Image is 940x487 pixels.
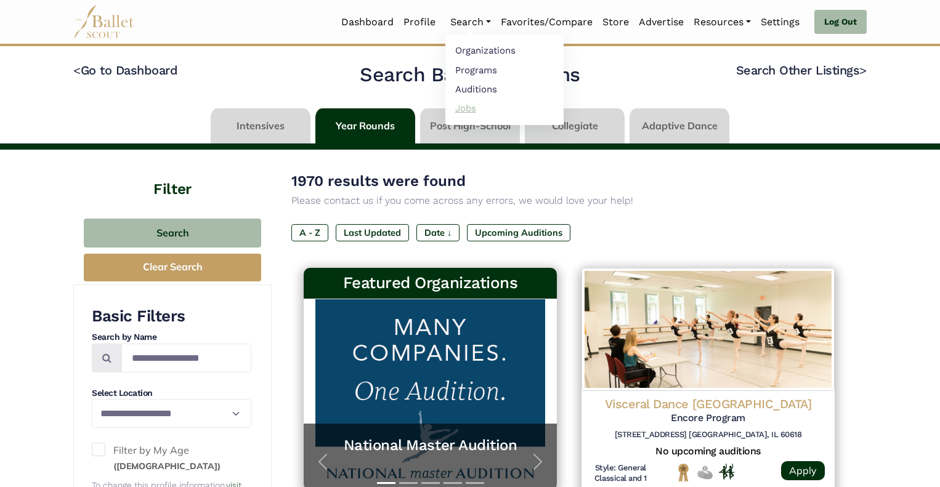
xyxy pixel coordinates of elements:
[689,9,756,35] a: Resources
[756,9,804,35] a: Settings
[814,10,867,34] a: Log Out
[73,150,272,200] h4: Filter
[92,306,251,327] h3: Basic Filters
[736,63,867,78] a: Search Other Listings>
[676,463,691,482] img: National
[291,172,466,190] span: 1970 results were found
[314,273,547,294] h3: Featured Organizations
[719,464,734,480] img: In Person
[73,63,177,78] a: <Go to Dashboard
[522,108,627,143] li: Collegiate
[84,254,261,281] button: Clear Search
[697,463,713,482] img: No Financial Aid
[92,331,251,344] h4: Search by Name
[591,396,825,412] h4: Visceral Dance [GEOGRAPHIC_DATA]
[445,60,564,79] a: Programs
[418,108,522,143] li: Post High-School
[291,193,847,209] p: Please contact us if you come across any errors, we would love your help!
[445,79,564,99] a: Auditions
[121,344,251,372] input: Search by names...
[445,99,564,118] a: Jobs
[336,9,399,35] a: Dashboard
[336,224,409,241] label: Last Updated
[581,268,835,391] img: Logo
[291,224,328,241] label: A - Z
[496,9,598,35] a: Favorites/Compare
[84,219,261,248] button: Search
[781,461,825,480] a: Apply
[113,461,221,472] small: ([DEMOGRAPHIC_DATA])
[416,224,460,241] label: Date ↓
[92,443,251,474] label: Filter by My Age
[591,445,825,458] h5: No upcoming auditions
[399,9,440,35] a: Profile
[598,9,634,35] a: Store
[634,9,689,35] a: Advertise
[859,62,867,78] code: >
[591,430,825,440] h6: [STREET_ADDRESS] [GEOGRAPHIC_DATA], IL 60618
[445,34,564,125] ul: Resources
[591,412,825,425] h5: Encore Program
[445,9,496,35] a: Search
[316,436,545,455] a: National Master Audition
[313,108,418,143] li: Year Rounds
[92,387,251,400] h4: Select Location
[445,41,564,60] a: Organizations
[73,62,81,78] code: <
[627,108,732,143] li: Adaptive Dance
[360,62,580,88] h2: Search Ballet Programs
[467,224,570,241] label: Upcoming Auditions
[208,108,313,143] li: Intensives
